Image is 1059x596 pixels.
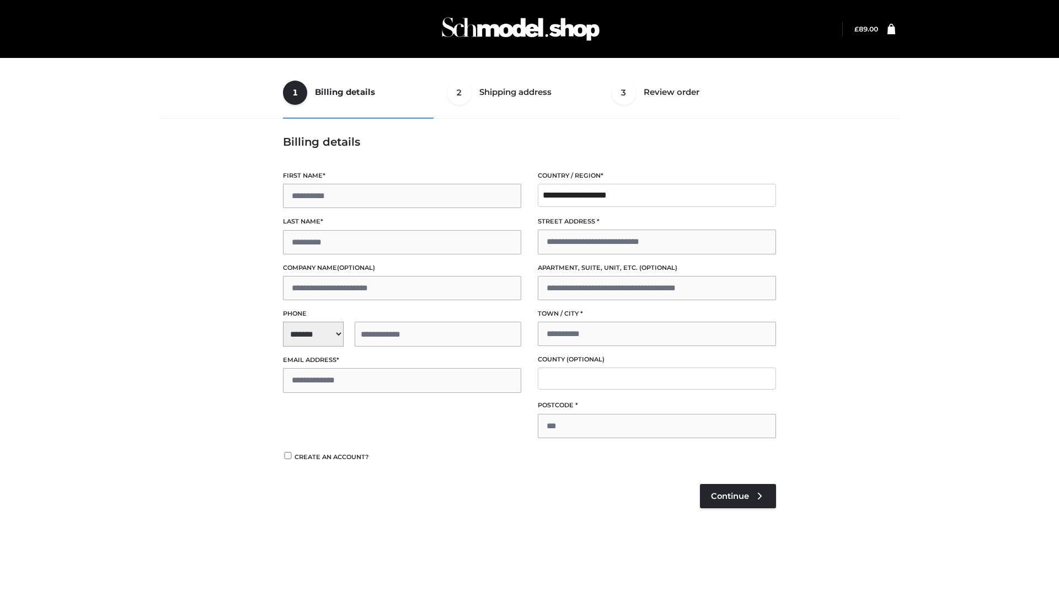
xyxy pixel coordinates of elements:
[854,25,878,33] a: £89.00
[283,216,521,227] label: Last name
[711,491,749,501] span: Continue
[639,264,677,272] span: (optional)
[295,453,369,461] span: Create an account?
[538,263,776,273] label: Apartment, suite, unit, etc.
[854,25,878,33] bdi: 89.00
[337,264,375,272] span: (optional)
[283,135,776,148] h3: Billing details
[283,263,521,273] label: Company name
[538,308,776,319] label: Town / City
[283,308,521,319] label: Phone
[283,355,521,365] label: Email address
[854,25,859,33] span: £
[700,484,776,508] a: Continue
[538,171,776,181] label: Country / Region
[438,7,603,51] img: Schmodel Admin 964
[538,400,776,411] label: Postcode
[283,452,293,459] input: Create an account?
[566,355,605,363] span: (optional)
[538,216,776,227] label: Street address
[283,171,521,181] label: First name
[538,354,776,365] label: County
